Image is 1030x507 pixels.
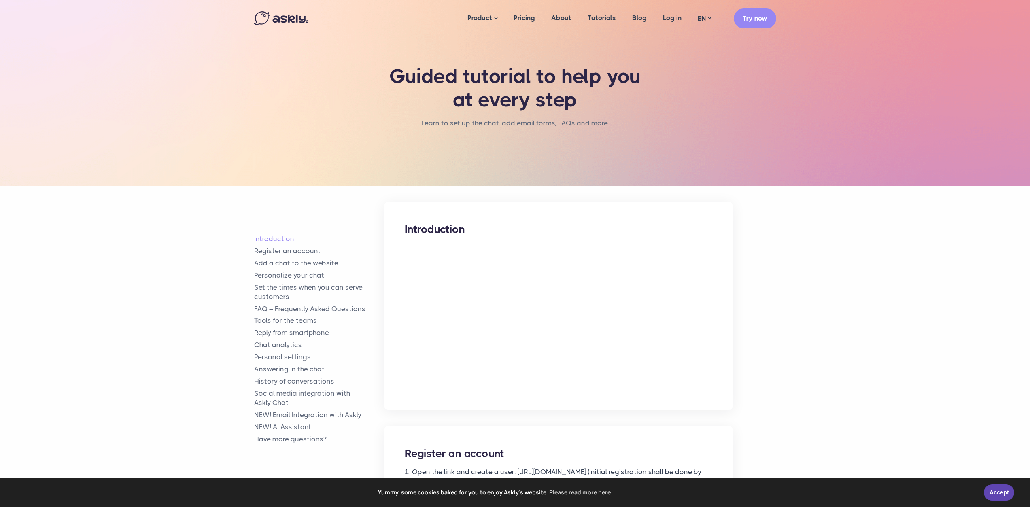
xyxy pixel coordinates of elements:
[624,2,655,34] a: Blog
[984,484,1014,501] a: Accept
[254,11,308,25] img: Askly
[254,259,385,268] a: Add a chat to the website
[655,2,690,34] a: Log in
[690,13,719,24] a: EN
[254,328,385,337] a: Reply from smartphone
[421,117,609,137] nav: breadcrumb
[459,2,505,34] a: Product
[254,435,385,444] a: Have more questions?
[254,234,385,244] a: Introduction
[254,377,385,386] a: History of conversations
[388,65,643,111] h1: Guided tutorial to help you at every step
[254,422,385,432] a: NEW! AI Assistant
[254,246,385,256] a: Register an account
[548,486,612,499] a: learn more about cookies
[254,271,385,280] a: Personalize your chat
[405,446,712,461] h2: Register an account
[254,365,385,374] a: Answering in the chat
[734,8,776,28] a: Try now
[421,117,609,129] li: Learn to set up the chat, add email forms, FAQs and more.
[254,389,385,407] a: Social media integration withAskly Chat
[405,467,712,498] p: 1. Open the link and create a user: [URL][DOMAIN_NAME] (initial registration shall be done by the...
[254,410,385,420] a: NEW! Email Integration with Askly
[505,2,543,34] a: Pricing
[254,316,385,325] a: Tools for the teams
[580,2,624,34] a: Tutorials
[254,352,385,362] a: Personal settings
[254,283,385,301] a: Set the times when you can serve customers
[405,222,712,237] h2: Introduction
[12,486,978,499] span: Yummy, some cookies baked for you to enjoy Askly's website.
[254,340,385,350] a: Chat analytics
[543,2,580,34] a: About
[254,304,385,314] a: FAQ – Frequently Asked Questions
